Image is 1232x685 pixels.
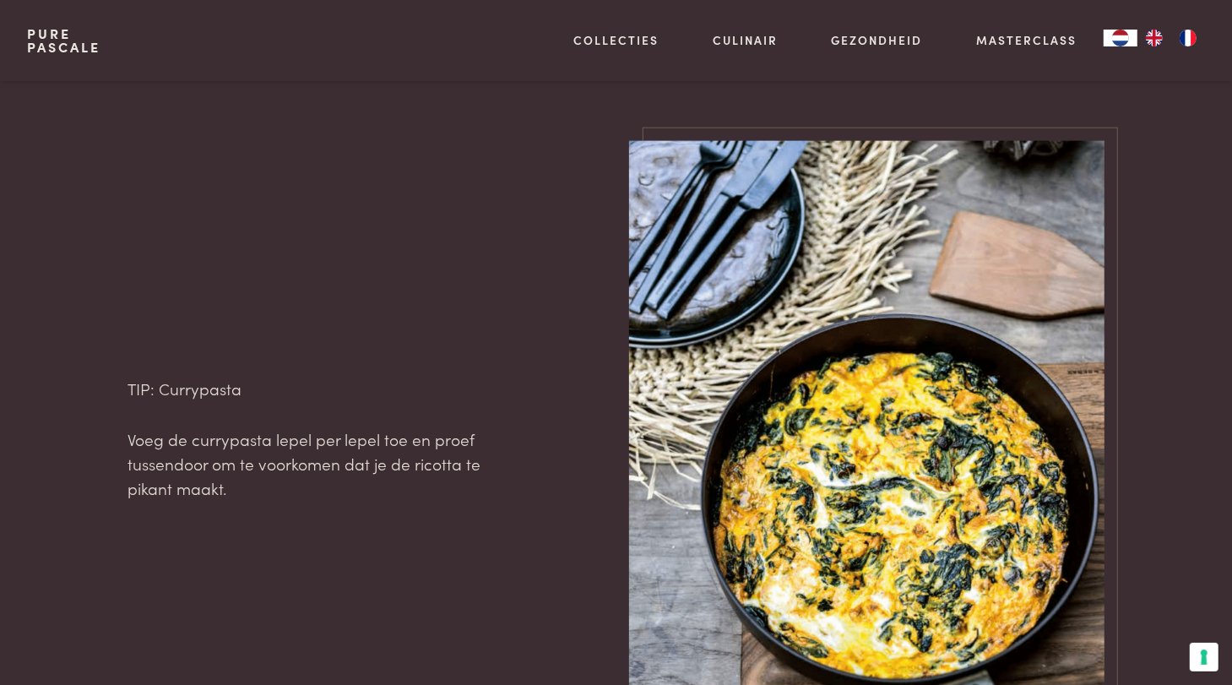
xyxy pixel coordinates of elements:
[832,31,923,49] a: Gezondheid
[713,31,778,49] a: Culinair
[27,27,100,54] a: PurePascale
[1190,643,1218,671] button: Uw voorkeuren voor toestemming voor trackingtechnologieën
[1137,30,1171,46] a: EN
[976,31,1077,49] a: Masterclass
[128,427,502,500] p: Voeg de currypasta lepel per lepel toe en proef tussendoor om te voorkomen dat je de ricotta te p...
[128,377,502,401] p: TIP: Currypasta
[1171,30,1205,46] a: FR
[1104,30,1137,46] div: Language
[1104,30,1137,46] a: NL
[1137,30,1205,46] ul: Language list
[573,31,659,49] a: Collecties
[1104,30,1205,46] aside: Language selected: Nederlands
